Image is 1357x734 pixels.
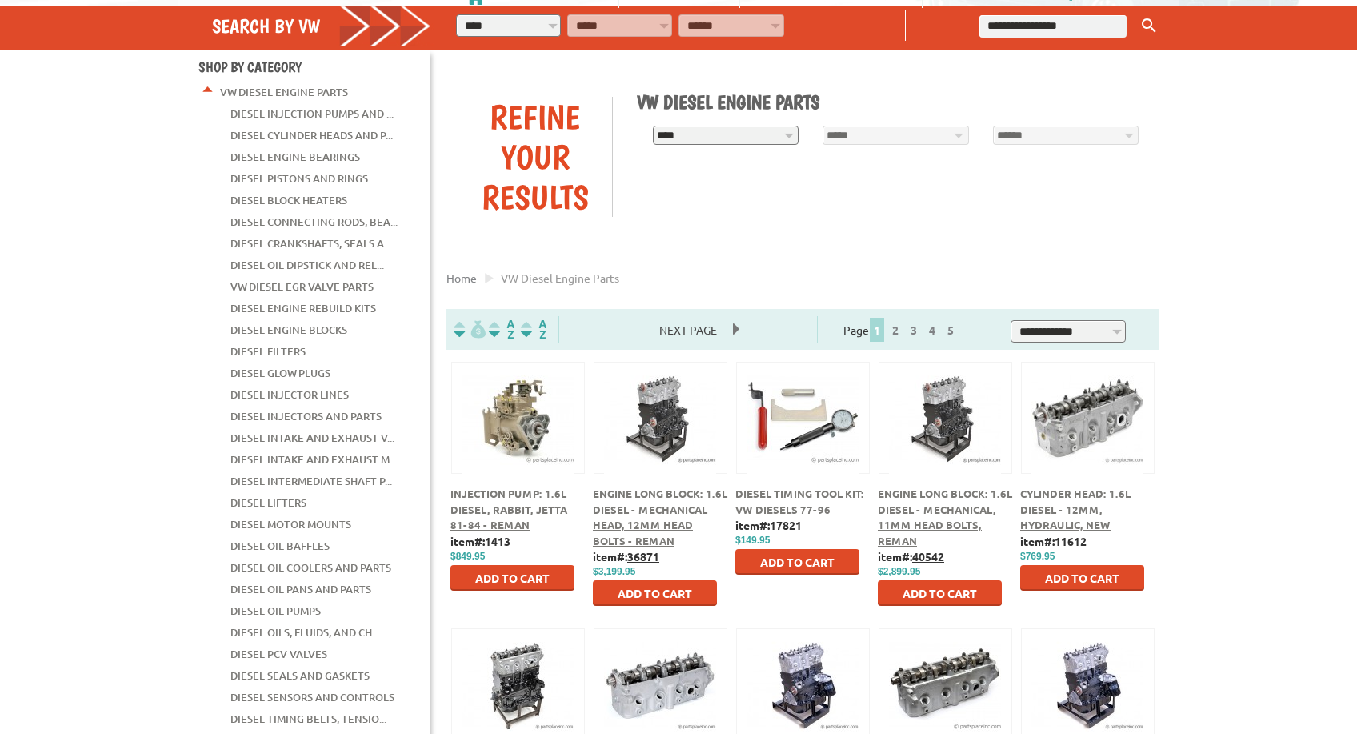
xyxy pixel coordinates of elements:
[450,565,574,591] button: Add to Cart
[770,518,802,532] u: 17821
[760,555,835,569] span: Add to Cart
[903,586,977,600] span: Add to Cart
[230,255,384,275] a: Diesel Oil Dipstick and Rel...
[943,323,958,337] a: 5
[912,549,944,564] u: 40542
[230,644,327,664] a: Diesel PCV Valves
[230,665,370,686] a: Diesel Seals and Gaskets
[643,323,733,337] a: Next Page
[735,535,770,546] span: $149.95
[450,487,567,531] a: Injection Pump: 1.6L Diesel, Rabbit, Jetta 81-84 - Reman
[230,233,391,254] a: Diesel Crankshafts, Seals a...
[518,320,550,339] img: Sort by Sales Rank
[230,622,379,643] a: Diesel Oils, Fluids, and Ch...
[643,318,733,342] span: Next Page
[735,487,864,516] a: Diesel Timing Tool Kit: VW Diesels 77-96
[1045,571,1119,585] span: Add to Cart
[878,580,1002,606] button: Add to Cart
[501,271,619,285] span: VW diesel engine parts
[230,579,371,600] a: Diesel Oil Pans and Parts
[230,557,391,578] a: Diesel Oil Coolers and Parts
[454,320,486,339] img: filterpricelow.svg
[230,341,306,362] a: Diesel Filters
[230,535,330,556] a: Diesel Oil Baffles
[907,323,921,337] a: 3
[1020,534,1087,548] b: item#:
[230,211,398,232] a: Diesel Connecting Rods, Bea...
[458,97,612,217] div: Refine Your Results
[230,276,374,297] a: VW Diesel EGR Valve Parts
[878,549,944,564] b: item#:
[230,168,368,189] a: Diesel Pistons and Rings
[735,518,802,532] b: item#:
[878,566,920,577] span: $2,899.95
[230,514,351,535] a: Diesel Motor Mounts
[230,471,392,491] a: Diesel Intermediate Shaft P...
[637,90,1147,114] h1: VW Diesel Engine Parts
[450,551,485,562] span: $849.95
[735,549,859,575] button: Add to Cart
[450,534,510,548] b: item#:
[230,125,393,146] a: Diesel Cylinder Heads and P...
[230,600,321,621] a: Diesel Oil Pumps
[446,271,477,285] a: Home
[878,487,1012,547] a: Engine Long Block: 1.6L Diesel - Mechanical, 11mm Head Bolts, Reman
[230,298,376,319] a: Diesel Engine Rebuild Kits
[230,708,386,729] a: Diesel Timing Belts, Tensio...
[485,534,510,548] u: 1413
[1055,534,1087,548] u: 11612
[230,687,394,708] a: Diesel Sensors and Controls
[1137,13,1161,39] button: Keyword Search
[230,427,394,448] a: Diesel Intake and Exhaust V...
[618,586,692,600] span: Add to Cart
[220,82,348,102] a: VW Diesel Engine Parts
[817,316,985,343] div: Page
[230,492,306,513] a: Diesel Lifters
[1020,551,1055,562] span: $769.95
[925,323,939,337] a: 4
[230,449,397,470] a: Diesel Intake and Exhaust M...
[486,320,518,339] img: Sort by Headline
[230,190,347,211] a: Diesel Block Heaters
[230,146,360,167] a: Diesel Engine Bearings
[230,363,330,383] a: Diesel Glow Plugs
[230,384,349,405] a: Diesel Injector Lines
[593,566,635,577] span: $3,199.95
[475,571,550,585] span: Add to Cart
[230,406,382,427] a: Diesel Injectors and Parts
[230,103,394,124] a: Diesel Injection Pumps and ...
[593,580,717,606] button: Add to Cart
[593,487,727,547] a: Engine Long Block: 1.6L Diesel - Mechanical Head, 12mm Head Bolts - Reman
[593,549,659,564] b: item#:
[627,549,659,564] u: 36871
[1020,565,1144,591] button: Add to Cart
[870,318,884,342] span: 1
[888,323,903,337] a: 2
[1020,487,1131,531] a: Cylinder Head: 1.6L Diesel - 12mm, Hydraulic, New
[198,58,430,75] h4: Shop By Category
[212,14,431,38] h4: Search by VW
[230,319,347,340] a: Diesel Engine Blocks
